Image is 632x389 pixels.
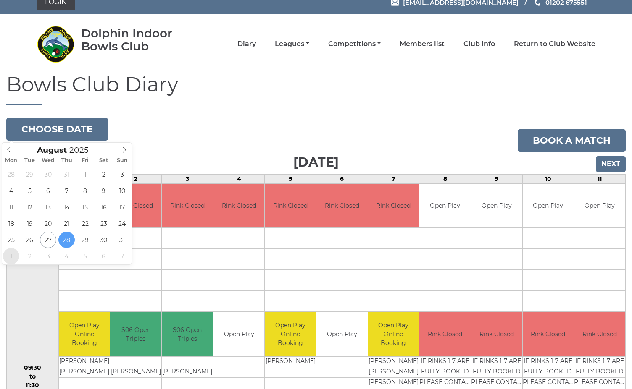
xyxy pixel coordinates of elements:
[368,367,419,377] td: [PERSON_NAME]
[316,184,368,228] td: Rink Closed
[471,184,522,228] td: Open Play
[77,248,93,264] span: September 5, 2025
[95,248,112,264] span: September 6, 2025
[95,183,112,199] span: August 9, 2025
[2,158,21,163] span: Mon
[77,232,93,248] span: August 29, 2025
[265,174,316,183] td: 5
[522,174,574,183] td: 10
[3,166,19,183] span: July 28, 2025
[523,377,574,388] td: PLEASE CONTACT
[58,215,75,232] span: August 21, 2025
[40,183,56,199] span: August 6, 2025
[368,356,419,367] td: [PERSON_NAME]
[114,166,130,183] span: August 3, 2025
[58,232,75,248] span: August 28, 2025
[419,174,471,183] td: 8
[471,367,522,377] td: FULLY BOOKED
[213,184,265,228] td: Rink Closed
[95,199,112,215] span: August 16, 2025
[110,184,161,228] td: Rink Closed
[21,199,38,215] span: August 12, 2025
[40,232,56,248] span: August 27, 2025
[67,145,100,155] input: Scroll to increment
[213,174,265,183] td: 4
[37,25,74,63] img: Dolphin Indoor Bowls Club
[275,39,309,49] a: Leagues
[37,146,67,154] span: Scroll to increment
[419,312,471,356] td: Rink Closed
[596,156,626,172] input: Next
[3,199,19,215] span: August 11, 2025
[21,232,38,248] span: August 26, 2025
[3,215,19,232] span: August 18, 2025
[21,183,38,199] span: August 5, 2025
[40,248,56,264] span: September 3, 2025
[40,215,56,232] span: August 20, 2025
[114,232,130,248] span: August 31, 2025
[58,158,76,163] span: Thu
[265,356,316,367] td: [PERSON_NAME]
[419,356,471,367] td: IF RINKS 1-7 ARE
[514,39,595,49] a: Return to Club Website
[419,377,471,388] td: PLEASE CONTACT
[419,184,471,228] td: Open Play
[40,166,56,183] span: July 30, 2025
[316,312,368,356] td: Open Play
[213,312,265,356] td: Open Play
[59,312,110,356] td: Open Play Online Booking
[419,367,471,377] td: FULLY BOOKED
[237,39,256,49] a: Diary
[574,356,625,367] td: IF RINKS 1-7 ARE
[523,367,574,377] td: FULLY BOOKED
[471,356,522,367] td: IF RINKS 1-7 ARE
[368,184,419,228] td: Rink Closed
[21,158,39,163] span: Tue
[265,184,316,228] td: Rink Closed
[3,248,19,264] span: September 1, 2025
[368,174,419,183] td: 7
[523,356,574,367] td: IF RINKS 1-7 ARE
[162,174,213,183] td: 3
[77,215,93,232] span: August 22, 2025
[6,73,626,105] h1: Bowls Club Diary
[58,183,75,199] span: August 7, 2025
[265,312,316,356] td: Open Play Online Booking
[3,232,19,248] span: August 25, 2025
[81,27,197,53] div: Dolphin Indoor Bowls Club
[574,312,625,356] td: Rink Closed
[21,215,38,232] span: August 19, 2025
[110,312,161,356] td: S06 Open Triples
[162,367,213,377] td: [PERSON_NAME]
[58,248,75,264] span: September 4, 2025
[368,312,419,356] td: Open Play Online Booking
[316,174,368,183] td: 6
[114,215,130,232] span: August 24, 2025
[21,248,38,264] span: September 2, 2025
[59,367,110,377] td: [PERSON_NAME]
[328,39,381,49] a: Competitions
[77,166,93,183] span: August 1, 2025
[39,158,58,163] span: Wed
[21,166,38,183] span: July 29, 2025
[95,215,112,232] span: August 23, 2025
[162,184,213,228] td: Rink Closed
[471,377,522,388] td: PLEASE CONTACT
[77,199,93,215] span: August 15, 2025
[113,158,132,163] span: Sun
[471,312,522,356] td: Rink Closed
[58,166,75,183] span: July 31, 2025
[76,158,95,163] span: Fri
[58,199,75,215] span: August 14, 2025
[574,184,625,228] td: Open Play
[162,312,213,356] td: S06 Open Triples
[518,129,626,152] a: Book a match
[114,199,130,215] span: August 17, 2025
[77,183,93,199] span: August 8, 2025
[114,248,130,264] span: September 7, 2025
[523,312,574,356] td: Rink Closed
[463,39,495,49] a: Club Info
[95,158,113,163] span: Sat
[400,39,445,49] a: Members list
[40,199,56,215] span: August 13, 2025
